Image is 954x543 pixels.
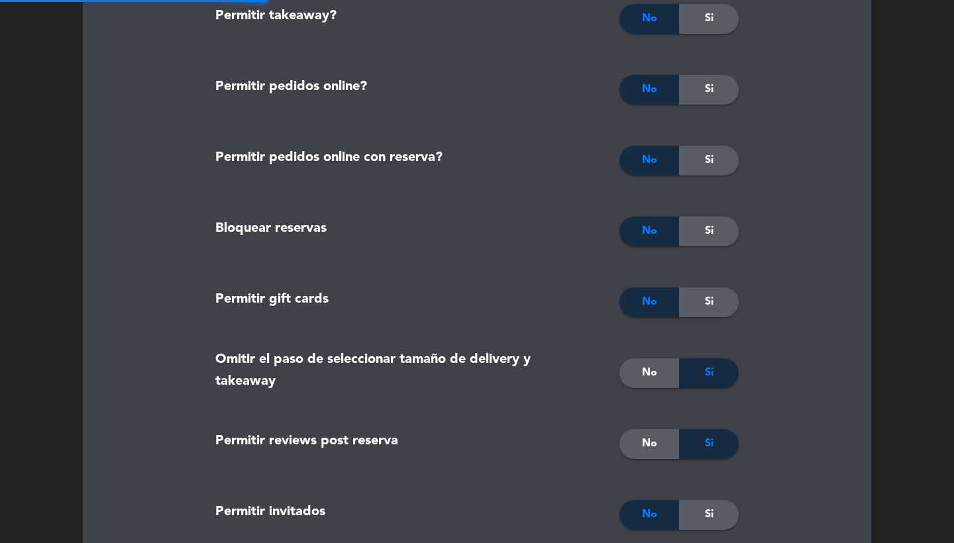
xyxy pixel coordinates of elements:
[215,218,327,240] label: Bloquear reservas
[642,222,657,240] span: No
[705,222,714,240] span: Si
[642,81,657,98] span: No
[705,10,714,27] span: Si
[215,349,551,392] label: Omitir el paso de seleccionar tamaño de delivery y takeaway
[705,506,714,523] span: Si
[705,152,714,169] span: Si
[215,76,367,98] label: Permitir pedidos online?
[215,289,329,311] label: Permitir gift cards
[215,147,443,169] label: Permitir pedidos online con reserva?
[642,435,657,452] span: No
[705,293,714,311] span: Si
[705,364,714,381] span: Si
[215,5,337,27] label: Permitir takeaway?
[215,430,398,452] label: Permitir reviews post reserva
[642,152,657,169] span: No
[215,501,325,523] label: Permitir invitados
[642,506,657,523] span: No
[642,293,657,311] span: No
[705,435,714,452] span: Si
[642,364,657,381] span: No
[642,10,657,27] span: No
[705,81,714,98] span: Si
